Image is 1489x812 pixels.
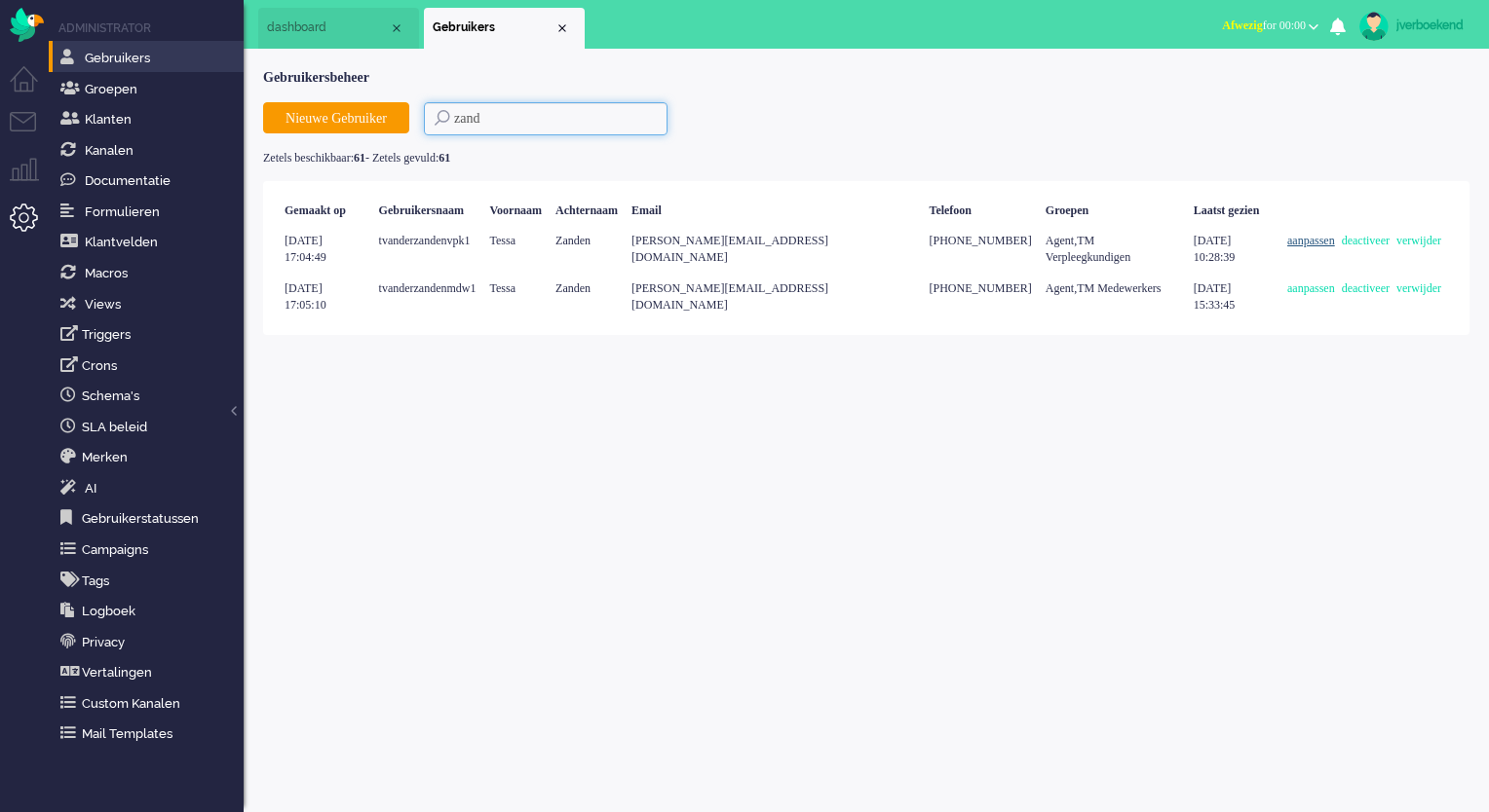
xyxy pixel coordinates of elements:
span: dashboard [267,19,389,36]
a: jverboekend [1355,12,1470,41]
a: Views [57,293,244,314]
a: Macros [57,262,244,283]
b: 61 [354,151,365,165]
div: jverboekend [1396,16,1470,35]
a: Privacy [57,631,244,652]
div: Laatst gezien [1187,196,1280,226]
span: Gebruikers [85,51,150,65]
img: avatar [1359,12,1389,41]
span: [PHONE_NUMBER] [929,281,1031,295]
li: Afwezigfor 00:00 [1210,6,1330,49]
img: flow_omnibird.svg [10,8,44,42]
span: [PERSON_NAME][EMAIL_ADDRESS][DOMAIN_NAME] [631,234,828,264]
span: Groepen [85,82,137,96]
div: Achternaam [549,196,625,226]
a: Groepen [57,78,244,99]
span: Tessa [490,281,515,295]
div: Voornaam [483,196,550,226]
span: [PERSON_NAME][EMAIL_ADDRESS][DOMAIN_NAME] [631,281,828,312]
button: Nieuwe Gebruiker [263,102,409,133]
a: Documentatie [57,169,244,191]
div: [DATE] 17:04:49 [285,233,365,266]
b: 61 [439,151,450,165]
span: Agent,TM Medewerkers [1046,281,1162,295]
div: Gebruikersnaam [372,196,483,226]
a: aanpassen [1287,234,1342,247]
a: SLA beleid [57,416,244,437]
a: deactiveer [1342,281,1396,295]
span: Afwezig [1222,18,1262,32]
span: for 00:00 [1222,18,1306,32]
a: Vertalingen [57,661,244,683]
span: Macros [85,266,128,280]
span: Documentatie [85,173,171,188]
a: Crons [57,354,244,376]
a: deactiveer [1342,234,1396,247]
div: Groepen [1039,196,1187,226]
a: Klanten [57,108,244,129]
span: Agent,TM Verpleegkundigen [1046,234,1130,264]
a: Gebruikerstatussen [57,507,244,529]
span: [PHONE_NUMBER] [929,234,1031,247]
a: Klantvelden [57,231,244,252]
li: Supervisor menu [10,158,54,202]
span: Kanalen [85,143,134,158]
span: Views [85,297,121,312]
div: [DATE] 17:05:10 [285,280,365,314]
a: Merken [57,446,244,467]
a: Logboek [57,600,244,621]
a: Campaigns [57,538,244,560]
div: Gebruikersbeheer [263,68,1470,88]
span: Zanden [555,234,591,247]
a: Omnidesk [10,13,44,27]
div: Close tab [389,20,404,36]
a: Triggers [57,323,244,345]
div: Email [625,196,922,226]
a: Mail Templates [57,722,244,744]
div: [DATE] 15:33:45 [1194,280,1274,314]
a: Custom Kanalen [57,692,244,714]
input: Zoeken [424,102,668,135]
a: Tags [57,570,244,591]
div: Zetels beschikbaar: - Zetels gevuld: [263,150,450,181]
li: Dashboard [258,8,419,49]
a: verwijder [1396,234,1448,247]
a: verwijder [1396,281,1448,295]
a: Gebruikers [57,47,244,68]
a: Kanalen [57,139,244,161]
a: Ai [57,477,244,498]
button: Afwezigfor 00:00 [1210,12,1330,40]
span: Formulieren [85,204,160,219]
li: Administrator [58,19,244,36]
span: Gebruikers [433,19,554,36]
span: Klantvelden [85,235,158,249]
div: [DATE] 10:28:39 [1194,233,1274,266]
a: Formulieren [57,201,244,222]
span: AI [85,481,96,496]
a: aanpassen [1287,281,1342,295]
div: Gemaakt op [278,196,372,226]
li: Tickets menu [10,112,54,156]
span: Zanden [555,281,591,295]
div: Close tab [554,20,570,36]
span: Tessa [490,234,515,247]
li: Users [424,8,585,49]
span: tvanderzandenmdw1 [379,281,477,295]
li: Dashboard menu [10,66,54,110]
a: Schema's [57,385,244,406]
div: Telefoon [922,196,1038,226]
span: tvanderzandenvpk1 [379,234,471,247]
span: Klanten [85,112,132,127]
li: Admin menu [10,203,54,247]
